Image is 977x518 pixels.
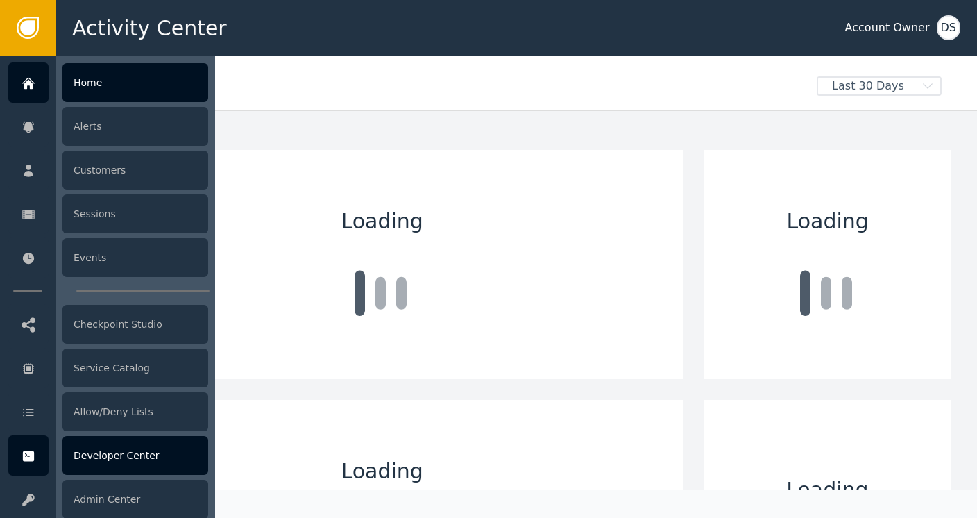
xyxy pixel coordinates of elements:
[786,474,868,506] span: Loading
[81,76,807,107] div: Welcome
[341,206,423,237] span: Loading
[62,238,208,277] div: Events
[62,349,208,387] div: Service Catalog
[8,304,208,344] a: Checkpoint Studio
[62,194,208,233] div: Sessions
[8,435,208,476] a: Developer Center
[62,107,208,146] div: Alerts
[72,12,227,44] span: Activity Center
[937,15,960,40] button: DS
[818,78,918,94] span: Last 30 Days
[341,456,423,487] span: Loading
[62,436,208,475] div: Developer Center
[8,106,208,147] a: Alerts
[62,305,208,344] div: Checkpoint Studio
[8,194,208,234] a: Sessions
[62,63,208,102] div: Home
[8,237,208,278] a: Events
[807,76,951,96] button: Last 30 Days
[62,151,208,190] div: Customers
[845,19,930,36] div: Account Owner
[8,392,208,432] a: Allow/Deny Lists
[8,62,208,103] a: Home
[8,150,208,190] a: Customers
[62,392,208,431] div: Allow/Deny Lists
[787,206,869,237] span: Loading
[8,348,208,388] a: Service Catalog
